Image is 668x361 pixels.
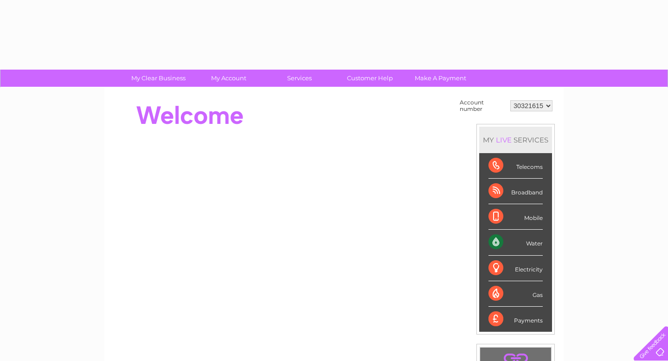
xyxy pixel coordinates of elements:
[479,127,552,153] div: MY SERVICES
[332,70,408,87] a: Customer Help
[457,97,508,115] td: Account number
[402,70,479,87] a: Make A Payment
[261,70,338,87] a: Services
[494,135,514,144] div: LIVE
[488,307,543,332] div: Payments
[488,153,543,179] div: Telecoms
[488,256,543,281] div: Electricity
[488,204,543,230] div: Mobile
[488,281,543,307] div: Gas
[120,70,197,87] a: My Clear Business
[191,70,267,87] a: My Account
[488,230,543,255] div: Water
[488,179,543,204] div: Broadband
